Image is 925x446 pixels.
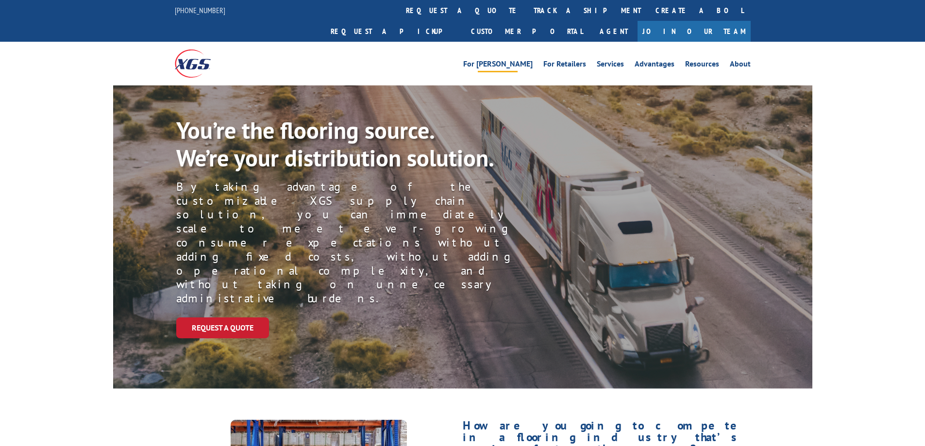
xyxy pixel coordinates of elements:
[635,60,674,71] a: Advantages
[176,317,269,338] a: Request a Quote
[543,60,586,71] a: For Retailers
[730,60,751,71] a: About
[176,116,515,172] p: You’re the flooring source. We’re your distribution solution.
[175,5,225,15] a: [PHONE_NUMBER]
[176,180,549,306] p: By taking advantage of the customizable XGS supply chain solution, you can immediately scale to m...
[463,60,533,71] a: For [PERSON_NAME]
[597,60,624,71] a: Services
[464,21,590,42] a: Customer Portal
[323,21,464,42] a: Request a pickup
[638,21,751,42] a: Join Our Team
[590,21,638,42] a: Agent
[685,60,719,71] a: Resources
